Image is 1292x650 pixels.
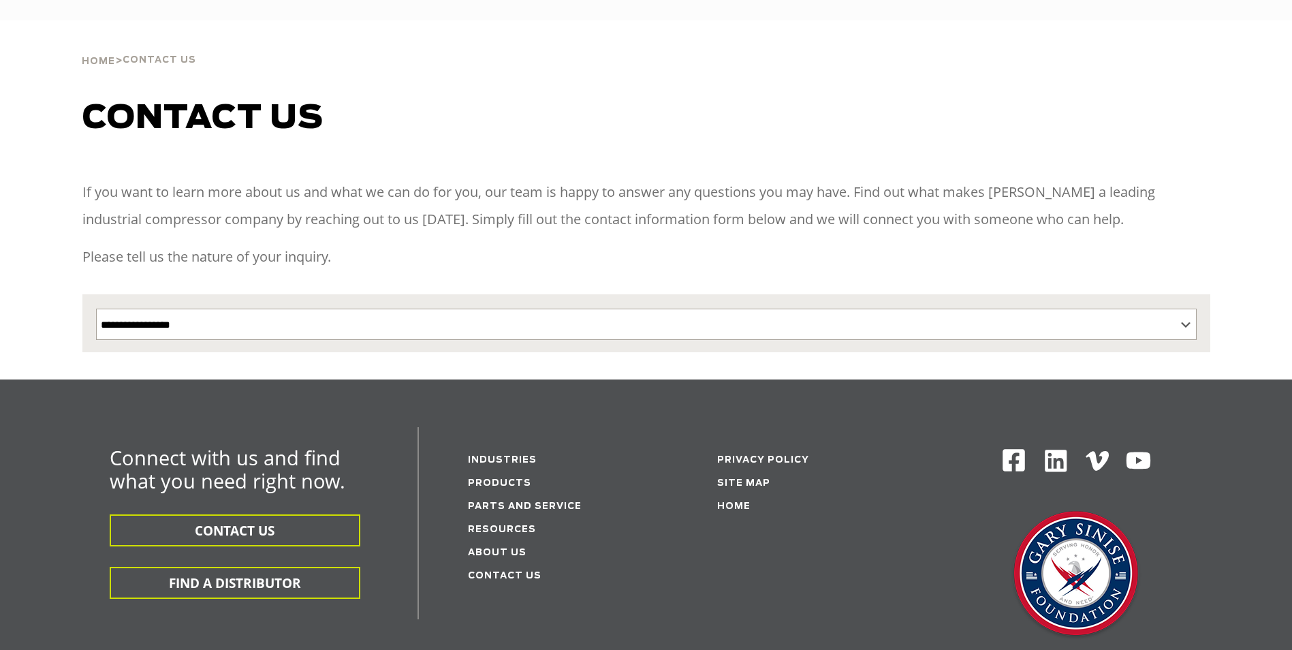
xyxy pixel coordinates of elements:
a: Home [82,55,115,67]
a: About Us [468,548,526,557]
span: Contact us [82,102,324,135]
a: Privacy Policy [717,456,809,465]
p: Please tell us the nature of your inquiry. [82,243,1210,270]
span: Connect with us and find what you need right now. [110,444,345,494]
a: Parts and service [468,502,582,511]
img: Gary Sinise Foundation [1008,507,1144,643]
div: > [82,20,196,72]
a: Products [468,479,531,488]
a: Industries [468,456,537,465]
button: CONTACT US [110,514,360,546]
a: Resources [468,525,536,534]
span: Home [82,57,115,66]
a: Site Map [717,479,770,488]
a: Contact Us [468,572,541,581]
button: FIND A DISTRIBUTOR [110,567,360,599]
img: Facebook [1001,448,1026,473]
img: Youtube [1125,448,1152,474]
span: Contact Us [123,56,196,65]
img: Linkedin [1043,448,1069,474]
a: Home [717,502,751,511]
img: Vimeo [1086,451,1109,471]
p: If you want to learn more about us and what we can do for you, our team is happy to answer any qu... [82,179,1210,233]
